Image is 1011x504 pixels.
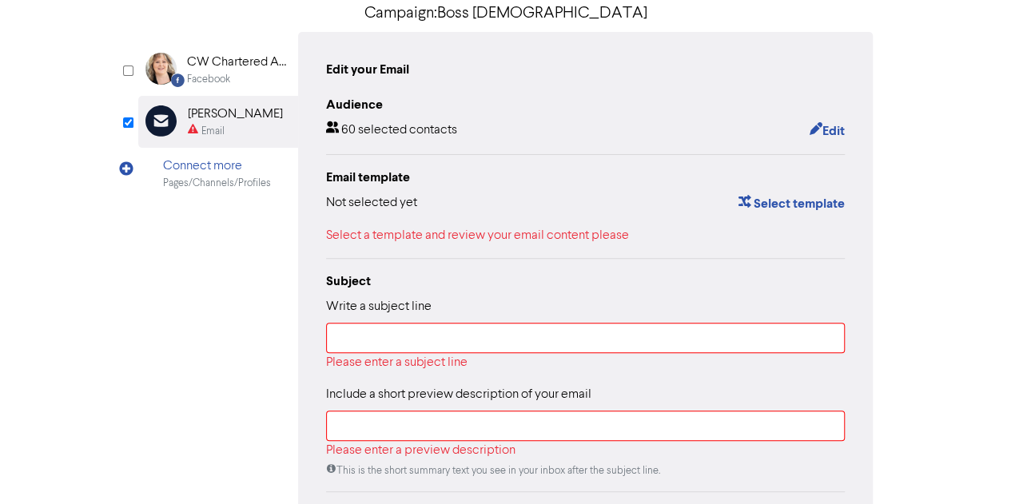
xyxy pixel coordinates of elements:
div: Facebook [187,72,230,87]
div: Email template [326,168,846,187]
div: This is the short summary text you see in your inbox after the subject line. [326,463,846,478]
iframe: Chat Widget [931,427,1011,504]
div: [PERSON_NAME] [188,105,283,124]
div: Edit your Email [326,60,409,79]
label: Include a short preview description of your email [326,385,591,404]
div: CW Chartered Accountants Ltd [187,53,289,72]
button: Edit [808,121,845,141]
div: Select a template and review your email content please [326,226,846,245]
label: Write a subject line [326,297,432,316]
img: Facebook [145,53,177,85]
div: Subject [326,272,846,291]
div: Facebook CW Chartered Accountants LtdFacebook [138,44,298,96]
div: Audience [326,95,846,114]
div: Please enter a subject line [326,353,846,372]
div: Email [201,124,225,139]
div: Connect more [163,157,271,176]
div: [PERSON_NAME]Email [138,96,298,148]
div: 60 selected contacts [326,121,457,141]
button: Select template [737,193,845,214]
div: Pages/Channels/Profiles [163,176,271,191]
div: Not selected yet [326,193,417,214]
div: Connect morePages/Channels/Profiles [138,148,298,200]
div: Please enter a preview description [326,441,846,460]
p: Campaign: Boss [DEMOGRAPHIC_DATA] [138,2,874,26]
